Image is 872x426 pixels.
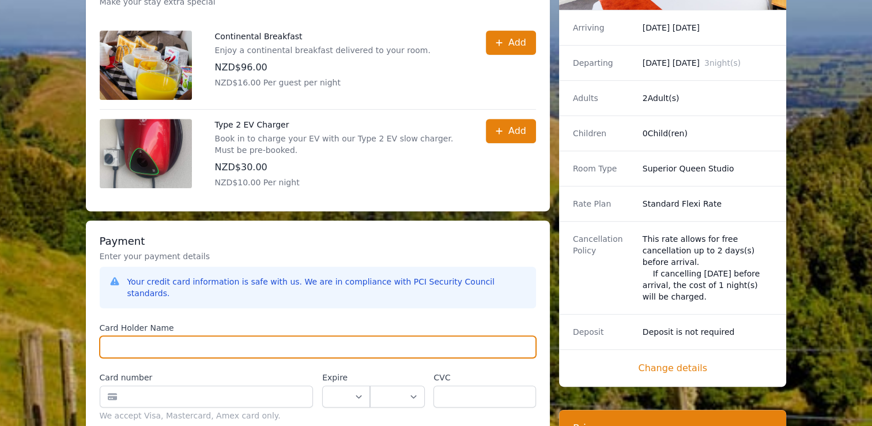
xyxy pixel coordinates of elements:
p: Enter your payment details [100,251,536,262]
img: Type 2 EV Charger [100,119,192,188]
h3: Payment [100,234,536,248]
p: Book in to charge your EV with our Type 2 EV slow charger. Must be pre-booked. [215,133,463,156]
span: Change details [573,361,773,375]
dd: 0 Child(ren) [643,128,773,139]
dt: Adults [573,92,633,104]
span: Add [508,36,526,50]
dd: [DATE] [DATE] [643,57,773,69]
label: CVC [433,372,535,383]
span: Add [508,124,526,138]
label: . [370,372,424,383]
label: Card Holder Name [100,322,536,334]
p: Continental Breakfast [215,31,431,42]
dt: Children [573,128,633,139]
p: NZD$30.00 [215,160,463,174]
button: Add [486,31,536,55]
dt: Departing [573,57,633,69]
p: NZD$16.00 Per guest per night [215,77,431,88]
button: Add [486,119,536,143]
dd: Standard Flexi Rate [643,198,773,210]
dd: Superior Queen Studio [643,163,773,174]
p: Enjoy a continental breakfast delivered to your room. [215,44,431,56]
p: NZD$96.00 [215,61,431,74]
p: NZD$10.00 Per night [215,177,463,188]
dt: Cancellation Policy [573,233,633,302]
dd: [DATE] [DATE] [643,22,773,33]
div: This rate allows for free cancellation up to 2 days(s) before arrival. If cancelling [DATE] befor... [643,233,773,302]
dt: Room Type [573,163,633,174]
label: Expire [322,372,370,383]
dd: 2 Adult(s) [643,92,773,104]
span: 3 night(s) [704,58,741,68]
p: Type 2 EV Charger [215,119,463,130]
dt: Deposit [573,326,633,338]
img: Continental Breakfast [100,31,192,100]
div: We accept Visa, Mastercard, Amex card only. [100,410,314,421]
dt: Arriving [573,22,633,33]
dt: Rate Plan [573,198,633,210]
dd: Deposit is not required [643,326,773,338]
div: Your credit card information is safe with us. We are in compliance with PCI Security Council stan... [127,276,527,299]
label: Card number [100,372,314,383]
